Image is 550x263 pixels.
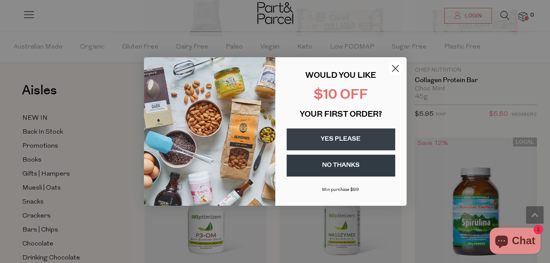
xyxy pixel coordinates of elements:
button: NO THANKS [287,155,395,176]
span: Min purchase $99 [322,187,359,192]
button: Close dialog [388,61,403,76]
span: $10 OFF [314,89,368,102]
img: 43fba0fb-7538-40bc-babb-ffb1a4d097bc.jpeg [144,57,275,206]
inbox-online-store-chat: Shopify online store chat [487,228,543,256]
span: WOULD YOU LIKE [305,72,376,80]
button: YES PLEASE [287,128,395,150]
span: YOUR FIRST ORDER? [300,111,382,119]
